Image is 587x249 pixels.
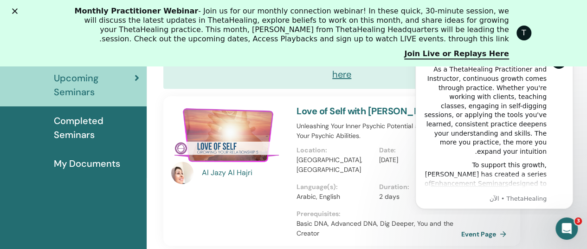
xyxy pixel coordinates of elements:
p: Language(s) : [297,182,373,192]
p: 2 days [379,192,456,202]
p: Message from ThetaHealing, sent الآن [21,157,145,166]
a: Al Jazy Al Hajri [202,167,288,178]
div: Profile image for ThetaHealing [516,26,531,40]
a: click here [332,54,502,80]
span: Upcoming Seminars [54,71,135,99]
span: Completed Seminars [54,114,139,142]
a: Event Page [461,227,510,241]
iframe: Intercom live chat [555,217,578,240]
div: - Join us for our monthly connection webinar! In these quick, 30-minute session, we will discuss ... [71,7,509,44]
p: Location : [297,145,373,155]
a: Enhancement Seminars [30,143,107,150]
iframe: Intercom notifications رسالة [401,37,587,215]
p: [GEOGRAPHIC_DATA], [GEOGRAPHIC_DATA] [297,155,373,175]
p: [DATE] [379,155,456,165]
div: Congratulations! You are registered. To continue searching for seminars [163,46,520,89]
div: إغلاق [8,8,18,14]
p: Arabic, English [297,192,373,202]
b: Monthly Practitioner Webinar [74,7,198,15]
p: Basic DNA, Advanced DNA, Dig Deeper, You and the Creator [297,219,461,238]
p: Prerequisites : [297,209,461,219]
a: Join Live or Replays Here [404,49,509,59]
p: Date : [379,145,456,155]
p: Duration : [379,182,456,192]
div: To support this growth, [PERSON_NAME] has created a series of designed to help you refine your kn... [21,124,145,224]
img: default.png [171,162,194,184]
p: Unleashing Your Inner Psychic Potential and Embrace Your Psychic Abilities. [297,121,461,141]
span: 3 [574,217,582,225]
img: Love of Self [171,105,285,165]
span: My Documents [54,157,120,170]
a: Love of Self with [PERSON_NAME] [297,105,443,117]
